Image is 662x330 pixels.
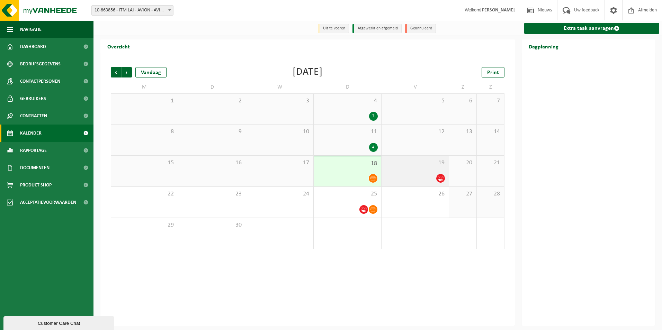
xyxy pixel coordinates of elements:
span: 30 [182,221,242,229]
span: Navigatie [20,21,42,38]
span: 1 [115,97,175,105]
div: [DATE] [293,67,323,77]
span: Gebruikers [20,90,46,107]
span: 10-863856 - ITM LAI - AVION - AVION [91,5,173,16]
span: 22 [115,190,175,198]
span: Product Shop [20,176,52,194]
span: Volgende [122,67,132,77]
td: V [382,81,449,93]
span: Contracten [20,107,47,125]
span: 9 [182,128,242,136]
span: 12 [385,128,445,136]
td: Z [477,81,504,93]
li: Uit te voeren [318,24,349,33]
span: 21 [480,159,501,167]
div: 4 [369,143,378,152]
td: W [246,81,314,93]
span: 3 [250,97,310,105]
td: M [111,81,178,93]
span: 5 [385,97,445,105]
span: 4 [317,97,377,105]
span: Documenten [20,159,50,176]
span: 28 [480,190,501,198]
span: 27 [453,190,473,198]
span: Dashboard [20,38,46,55]
span: 8 [115,128,175,136]
span: 26 [385,190,445,198]
iframe: chat widget [3,315,116,330]
span: 25 [317,190,377,198]
span: 14 [480,128,501,136]
a: Print [482,67,504,77]
span: 19 [385,159,445,167]
span: 15 [115,159,175,167]
span: Rapportage [20,142,47,159]
span: Print [487,70,499,75]
span: 20 [453,159,473,167]
td: Z [449,81,477,93]
span: 18 [317,160,377,167]
h2: Overzicht [100,39,137,53]
span: Acceptatievoorwaarden [20,194,76,211]
span: Bedrijfsgegevens [20,55,61,73]
span: 2 [182,97,242,105]
div: 7 [369,112,378,121]
span: 6 [453,97,473,105]
span: 10-863856 - ITM LAI - AVION - AVION [92,6,173,15]
td: D [314,81,381,93]
span: 11 [317,128,377,136]
span: 29 [115,221,175,229]
span: 16 [182,159,242,167]
td: D [178,81,246,93]
span: 13 [453,128,473,136]
li: Afgewerkt en afgemeld [352,24,402,33]
span: Contactpersonen [20,73,60,90]
span: 24 [250,190,310,198]
span: 7 [480,97,501,105]
span: 10 [250,128,310,136]
span: 17 [250,159,310,167]
a: Extra taak aanvragen [524,23,660,34]
strong: [PERSON_NAME] [480,8,515,13]
h2: Dagplanning [522,39,565,53]
span: Kalender [20,125,42,142]
li: Geannuleerd [405,24,436,33]
span: Vorige [111,67,121,77]
div: Vandaag [135,67,167,77]
span: 23 [182,190,242,198]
